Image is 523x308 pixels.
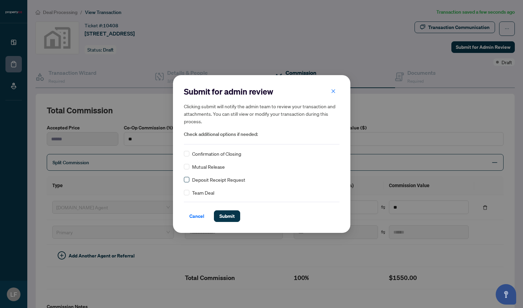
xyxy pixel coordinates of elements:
span: close [331,89,336,94]
span: Submit [219,211,235,222]
h5: Clicking submit will notify the admin team to review your transaction and attachments. You can st... [184,102,339,125]
span: Cancel [189,211,204,222]
button: Submit [214,210,240,222]
span: Deposit Receipt Request [192,176,245,183]
h2: Submit for admin review [184,86,339,97]
span: Mutual Release [192,163,225,170]
span: Confirmation of Closing [192,150,241,157]
button: Cancel [184,210,210,222]
span: Team Deal [192,189,214,196]
button: Open asap [496,284,516,305]
span: Check additional options if needed: [184,130,339,138]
